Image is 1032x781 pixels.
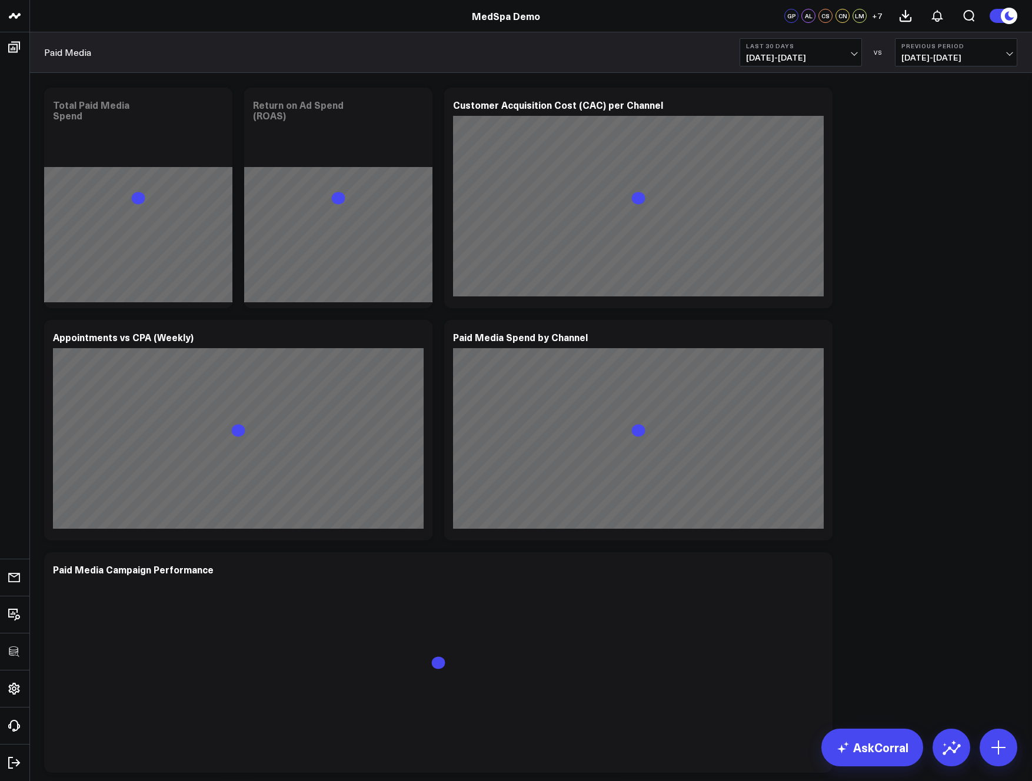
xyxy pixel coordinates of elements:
[895,38,1017,66] button: Previous Period[DATE]-[DATE]
[853,9,867,23] div: LM
[746,42,855,49] b: Last 30 Days
[801,9,815,23] div: AL
[53,563,214,576] div: Paid Media Campaign Performance
[453,98,663,111] div: Customer Acquisition Cost (CAC) per Channel
[4,641,26,662] a: SQL Client
[453,331,588,343] div: Paid Media Spend by Channel
[740,38,862,66] button: Last 30 Days[DATE]-[DATE]
[870,9,884,23] button: +7
[835,9,850,23] div: CN
[746,53,855,62] span: [DATE] - [DATE]
[253,98,344,122] div: Return on Ad Spend (ROAS)
[472,9,540,22] a: MedSpa Demo
[901,53,1011,62] span: [DATE] - [DATE]
[872,12,882,20] span: + 7
[821,729,923,766] a: AskCorral
[818,9,833,23] div: CS
[784,9,798,23] div: GP
[53,331,194,343] div: Appointments vs CPA (Weekly)
[44,46,91,59] a: Paid Media
[4,752,26,773] a: Log Out
[53,98,129,122] div: Total Paid Media Spend
[868,49,889,56] div: VS
[901,42,1011,49] b: Previous Period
